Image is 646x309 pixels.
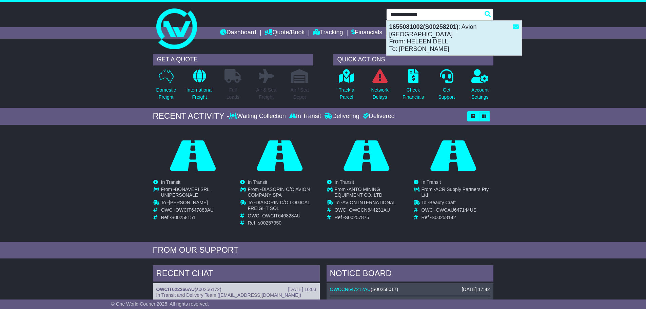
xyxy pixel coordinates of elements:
p: Network Delays [371,86,388,101]
strong: 1655081002(S00258201) [389,23,458,30]
td: Ref - [335,215,406,220]
a: Financials [351,27,382,39]
div: QUICK ACTIONS [333,54,493,65]
div: FROM OUR SUPPORT [153,245,493,255]
td: From - [248,187,319,200]
span: S00258151 [171,215,196,220]
div: GET A QUOTE [153,54,313,65]
p: Get Support [438,86,455,101]
span: s00257950 [258,220,281,226]
p: Account Settings [471,86,489,101]
div: RECENT CHAT [153,265,320,284]
a: Tracking [313,27,343,39]
p: Full Loads [224,86,241,101]
span: OWCIT647883AU [175,207,214,213]
span: DIASORIN C/O LOGICAL FREIGHT SOL [248,200,310,211]
span: Beauty Craft [429,200,456,205]
a: Quote/Book [265,27,305,39]
a: GetSupport [438,69,455,104]
span: S00258142 [432,215,456,220]
p: Air / Sea Depot [291,86,309,101]
td: To - [335,200,406,207]
div: ( ) [156,287,316,292]
td: OWC - [422,207,493,215]
a: Dashboard [220,27,256,39]
td: Ref - [422,215,493,220]
span: ANTO MINING EQUIPMENT CO.,LTD [335,187,383,198]
div: NOTICE BOARD [327,265,493,284]
span: OWCIT646828AU [262,213,300,218]
div: : Avion [GEOGRAPHIC_DATA] From: HELEEN DELL To: [PERSON_NAME] [387,21,522,55]
span: BONAVERI SRL UNIPERSONALE [161,187,210,198]
td: To - [161,200,233,207]
td: OWC - [335,207,406,215]
p: International Freight [187,86,213,101]
span: S00257875 [345,215,369,220]
a: DomesticFreight [156,69,176,104]
span: S00258017 [372,287,397,292]
td: OWC - [248,213,319,220]
td: Ref - [248,220,319,226]
div: Delivered [361,113,395,120]
span: AVION INTERNATIONAL [342,200,396,205]
td: From - [161,187,233,200]
span: [PERSON_NAME] [169,200,208,205]
p: Check Financials [403,86,424,101]
td: Ref - [161,215,233,220]
td: To - [422,200,493,207]
p: Air & Sea Freight [256,86,276,101]
td: To - [248,200,319,213]
span: DIASORIN C/O AVION COMPANY SPA [248,187,310,198]
a: OWCCN647212AU [330,287,371,292]
td: OWC - [161,207,233,215]
span: In Transit and Delivery Team ([EMAIL_ADDRESS][DOMAIN_NAME]) [156,292,301,298]
a: NetworkDelays [371,69,389,104]
span: In Transit [335,179,354,185]
td: From - [335,187,406,200]
div: [DATE] 16:03 [288,287,316,292]
span: In Transit [422,179,441,185]
p: Domestic Freight [156,86,176,101]
span: OWCAU647144US [436,207,476,213]
div: Delivering [323,113,361,120]
td: From - [422,187,493,200]
span: s00256172 [196,287,220,292]
a: AccountSettings [471,69,489,104]
div: In Transit [288,113,323,120]
span: OWCCN644231AU [349,207,390,213]
span: © One World Courier 2025. All rights reserved. [111,301,209,307]
a: CheckFinancials [402,69,424,104]
a: Track aParcel [338,69,355,104]
a: InternationalFreight [186,69,213,104]
p: Track a Parcel [339,86,354,101]
div: RECENT ACTIVITY - [153,111,230,121]
div: Waiting Collection [229,113,287,120]
div: [DATE] 17:42 [462,287,490,292]
span: In Transit [248,179,268,185]
a: OWCIT622266AU [156,287,195,292]
span: ACR Supply Partners Pty Ltd [422,187,489,198]
div: ( ) [330,287,490,292]
span: In Transit [161,179,181,185]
